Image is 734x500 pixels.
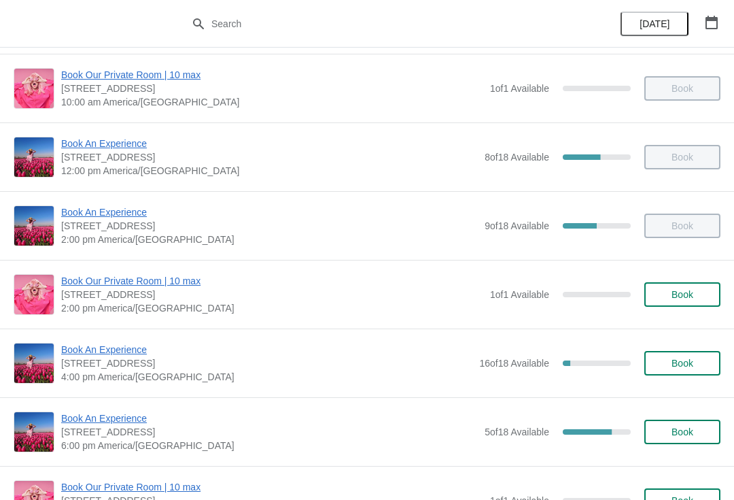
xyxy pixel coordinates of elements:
img: Book An Experience | 1815 North Milwaukee Avenue, Chicago, IL, USA | 12:00 pm America/Chicago [14,137,54,177]
span: 2:00 pm America/[GEOGRAPHIC_DATA] [61,233,478,246]
span: 8 of 18 Available [485,152,549,163]
span: 12:00 pm America/[GEOGRAPHIC_DATA] [61,164,478,178]
img: Book An Experience | 1815 North Milwaukee Avenue, Chicago, IL, USA | 4:00 pm America/Chicago [14,344,54,383]
span: Book An Experience [61,412,478,425]
span: Book Our Private Room | 10 max [61,274,483,288]
span: Book Our Private Room | 10 max [61,480,483,494]
span: 5 of 18 Available [485,427,549,437]
span: 9 of 18 Available [485,220,549,231]
img: Book Our Private Room | 10 max | 1815 N. Milwaukee Ave., Chicago, IL 60647 | 2:00 pm America/Chicago [14,275,54,314]
img: Book Our Private Room | 10 max | 1815 N. Milwaukee Ave., Chicago, IL 60647 | 10:00 am America/Chi... [14,69,54,108]
span: 1 of 1 Available [490,289,549,300]
img: Book An Experience | 1815 North Milwaukee Avenue, Chicago, IL, USA | 6:00 pm America/Chicago [14,412,54,452]
span: 4:00 pm America/[GEOGRAPHIC_DATA] [61,370,472,384]
span: [STREET_ADDRESS] [61,288,483,301]
span: Book An Experience [61,137,478,150]
span: 2:00 pm America/[GEOGRAPHIC_DATA] [61,301,483,315]
button: [DATE] [621,12,688,36]
span: 6:00 pm America/[GEOGRAPHIC_DATA] [61,439,478,452]
span: [STREET_ADDRESS] [61,356,472,370]
span: [STREET_ADDRESS] [61,219,478,233]
span: 16 of 18 Available [479,358,549,369]
img: Book An Experience | 1815 North Milwaukee Avenue, Chicago, IL, USA | 2:00 pm America/Chicago [14,206,54,246]
span: Book [671,427,693,437]
span: Book An Experience [61,343,472,356]
span: Book [671,289,693,300]
button: Book [644,351,720,376]
span: [DATE] [640,18,669,29]
span: Book Our Private Room | 10 max [61,68,483,82]
input: Search [211,12,550,36]
button: Book [644,420,720,444]
span: 10:00 am America/[GEOGRAPHIC_DATA] [61,95,483,109]
span: Book An Experience [61,205,478,219]
button: Book [644,282,720,307]
span: [STREET_ADDRESS] [61,425,478,439]
span: 1 of 1 Available [490,83,549,94]
span: [STREET_ADDRESS] [61,150,478,164]
span: [STREET_ADDRESS] [61,82,483,95]
span: Book [671,358,693,369]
